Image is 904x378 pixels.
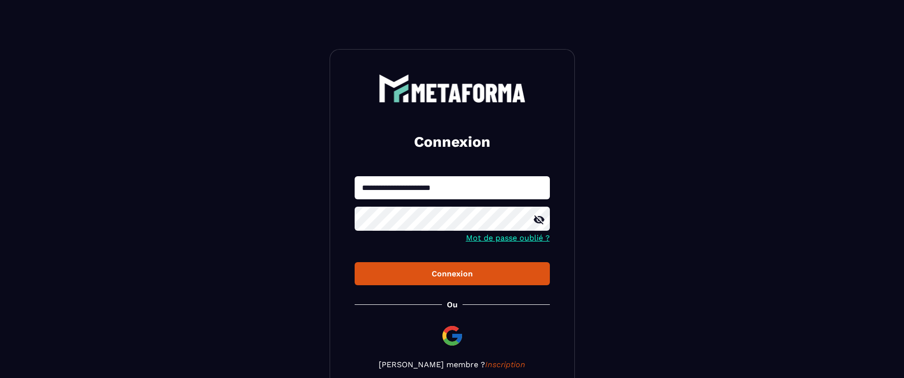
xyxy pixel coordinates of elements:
h2: Connexion [366,132,538,152]
p: Ou [447,300,458,309]
button: Connexion [355,262,550,285]
img: logo [379,74,526,103]
img: google [440,324,464,348]
div: Connexion [362,269,542,278]
a: Inscription [485,360,525,369]
a: Mot de passe oublié ? [466,233,550,243]
a: logo [355,74,550,103]
p: [PERSON_NAME] membre ? [355,360,550,369]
